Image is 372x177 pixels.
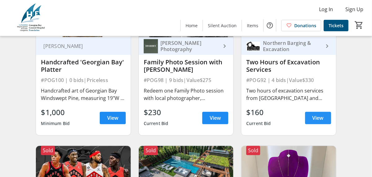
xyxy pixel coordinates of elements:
[221,42,228,50] mat-icon: keyboard_arrow_right
[41,87,125,102] div: Handcrafted art of Georgian Bay Windswept Pine, measuring 19"W x 2.2"D. Handcrafted out of Sugar ...
[314,4,338,14] button: Log In
[41,43,118,49] div: [PERSON_NAME]
[186,22,198,29] span: Home
[246,58,331,73] div: Two Hours of Excavation Services
[264,19,276,32] button: Help
[181,20,203,31] a: Home
[246,107,271,118] div: $160
[247,22,258,29] span: Items
[107,114,118,122] span: View
[144,146,158,155] div: Sold
[41,58,125,73] div: Handcrafted 'Georgian Bay' Platter
[144,76,228,84] div: #POG98 | 9 bids | Value $275
[246,146,260,155] div: Sold
[246,39,260,53] img: Northern Barging & Excavation
[281,20,321,31] a: Donations
[158,40,221,52] div: [PERSON_NAME] Photography
[144,87,228,102] div: Redeem one Family Photo session with local photographer, [PERSON_NAME]. Session includes a maximu...
[4,2,59,33] img: Georgian Bay General Hospital Foundation's Logo
[319,6,333,13] span: Log In
[144,118,168,129] div: Current Bid
[345,6,363,13] span: Sign Up
[340,4,368,14] button: Sign Up
[203,20,242,31] a: Silent Auction
[139,37,233,55] a: Kevin Cascagnette Photography[PERSON_NAME] Photography
[353,19,365,31] button: Cart
[329,22,344,29] span: Tickets
[41,118,70,129] div: Minimum Bid
[41,76,125,84] div: #POG100 | 0 bids | Priceless
[313,114,324,122] span: View
[260,40,323,52] div: Northern Barging & Excavation
[144,58,228,73] div: Family Photo Session with [PERSON_NAME]
[246,87,331,102] div: Two hours of excavation services from [GEOGRAPHIC_DATA] and Excavation - limited to [GEOGRAPHIC_D...
[210,114,221,122] span: View
[246,76,331,84] div: #POG92 | 4 bids | Value $330
[41,146,55,155] div: Sold
[305,112,331,124] a: View
[324,20,348,31] a: Tickets
[202,112,228,124] a: View
[100,112,126,124] a: View
[246,118,271,129] div: Current Bid
[324,42,331,50] mat-icon: keyboard_arrow_right
[242,20,263,31] a: Items
[241,37,336,55] a: Northern Barging & ExcavationNorthern Barging & Excavation
[144,39,158,53] img: Kevin Cascagnette Photography
[144,107,168,118] div: $230
[208,22,237,29] span: Silent Auction
[294,22,316,29] span: Donations
[41,107,70,118] div: $1,000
